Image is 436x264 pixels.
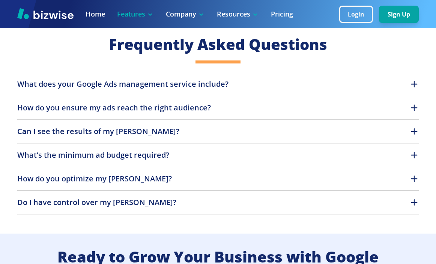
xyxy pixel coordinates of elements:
[379,11,419,18] a: Sign Up
[379,6,419,23] button: Sign Up
[17,102,418,113] button: How do you ensure my ads reach the right audience?
[17,149,418,161] button: What’s the minimum ad budget required?
[271,9,293,19] a: Pricing
[117,9,154,19] p: Features
[339,11,379,18] a: Login
[17,78,418,90] button: What does your Google Ads management service include?
[17,173,418,184] button: How do you optimize my [PERSON_NAME]?
[17,173,172,184] p: How do you optimize my [PERSON_NAME]?
[17,126,179,137] p: Can I see the results of my [PERSON_NAME]?
[17,149,169,161] p: What’s the minimum ad budget required?
[17,34,418,54] h2: Frequently Asked Questions
[339,6,373,23] button: Login
[166,9,205,19] p: Company
[217,9,259,19] p: Resources
[86,9,105,19] a: Home
[17,78,229,90] p: What does your Google Ads management service include?
[17,197,176,208] p: Do I have control over my [PERSON_NAME]?
[17,126,418,137] button: Can I see the results of my [PERSON_NAME]?
[17,102,211,113] p: How do you ensure my ads reach the right audience?
[17,8,74,19] img: Bizwise Logo
[17,197,418,208] button: Do I have control over my [PERSON_NAME]?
